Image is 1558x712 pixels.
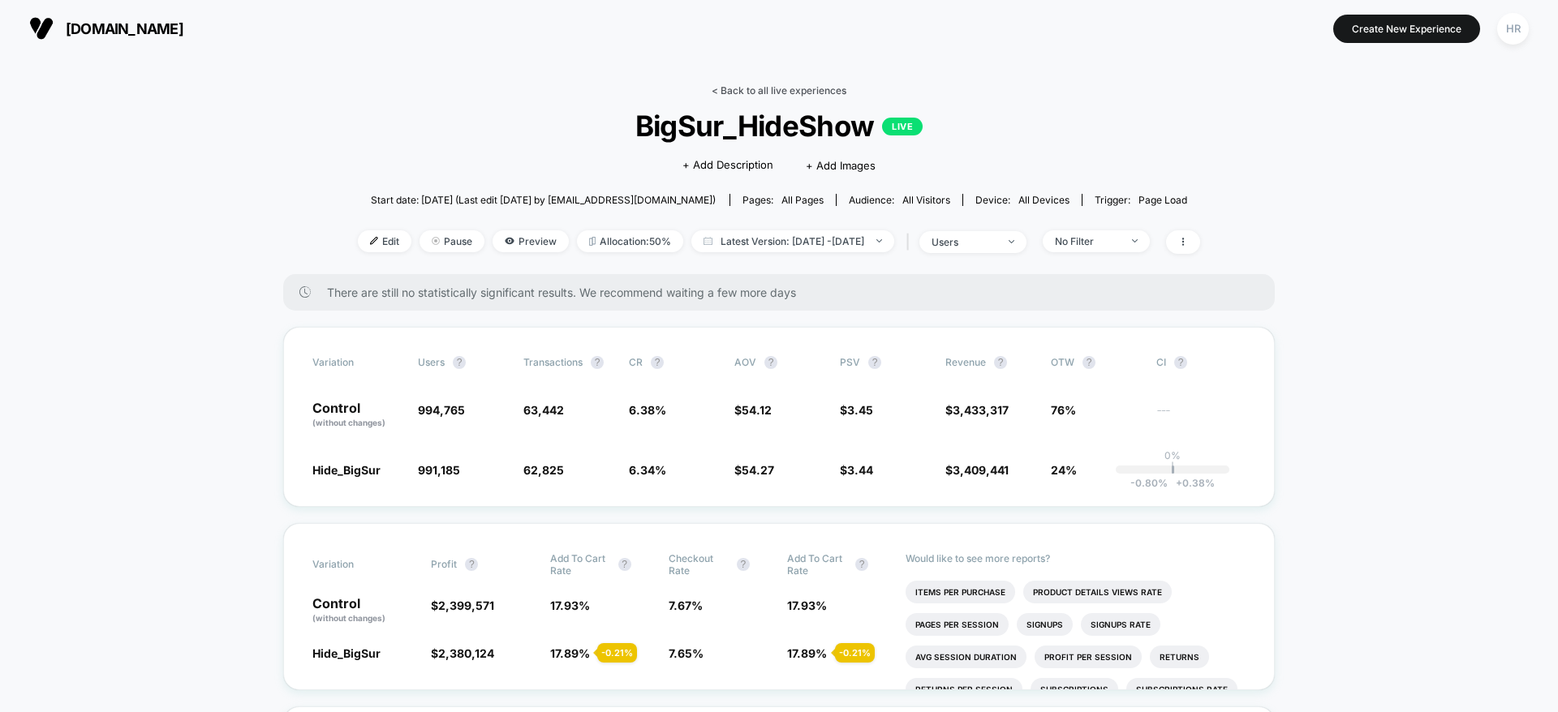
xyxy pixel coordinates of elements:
span: Edit [358,230,411,252]
div: Audience: [849,194,950,206]
span: 3,433,317 [953,403,1009,417]
span: $ [945,403,1009,417]
button: ? [453,356,466,369]
span: $ [734,403,772,417]
span: Hide_BigSur [312,463,381,477]
li: Signups [1017,613,1073,636]
div: HR [1497,13,1529,45]
li: Returns Per Session [906,678,1022,701]
img: calendar [704,237,712,245]
span: (without changes) [312,418,385,427]
span: 3.45 [847,403,873,417]
span: 7.67 % [669,598,703,612]
li: Subscriptions Rate [1126,678,1237,701]
li: Returns [1150,646,1209,668]
span: 994,765 [418,403,465,417]
span: Variation [312,552,402,577]
span: -0.80 % [1130,477,1168,489]
span: 17.93 % [787,598,827,612]
span: $ [945,463,1009,477]
span: Page Load [1138,194,1187,206]
span: All Visitors [902,194,950,206]
img: end [876,239,882,242]
span: users [418,356,445,368]
p: 0% [1164,449,1181,461]
span: all pages [781,194,824,206]
span: $ [431,598,494,612]
button: ? [855,558,868,571]
span: 3.44 [847,463,873,477]
span: 2,399,571 [438,598,494,612]
span: [DOMAIN_NAME] [66,20,183,37]
button: [DOMAIN_NAME] [24,15,188,41]
a: < Back to all live experiences [712,84,846,97]
img: edit [370,237,378,245]
span: 3,409,441 [953,463,1009,477]
span: + Add Images [806,159,876,172]
img: rebalance [589,237,596,246]
span: Revenue [945,356,986,368]
li: Signups Rate [1081,613,1160,636]
span: Allocation: 50% [577,230,683,252]
span: 54.27 [742,463,774,477]
p: Control [312,401,402,429]
span: 54.12 [742,403,772,417]
span: (without changes) [312,613,385,623]
span: 2,380,124 [438,646,494,660]
button: Create New Experience [1333,15,1480,43]
span: 17.93 % [550,598,590,612]
button: ? [618,558,631,571]
li: Product Details Views Rate [1023,581,1172,603]
span: $ [431,646,494,660]
span: CR [629,356,643,368]
button: ? [994,356,1007,369]
button: ? [1174,356,1187,369]
span: --- [1156,405,1246,429]
div: Pages: [742,194,824,206]
span: $ [734,463,774,477]
span: + [1176,477,1182,489]
p: Would like to see more reports? [906,552,1246,564]
span: Start date: [DATE] (Last edit [DATE] by [EMAIL_ADDRESS][DOMAIN_NAME]) [371,194,716,206]
span: $ [840,403,873,417]
p: LIVE [882,118,923,135]
span: Add To Cart Rate [550,552,610,577]
span: | [902,230,919,254]
span: 991,185 [418,463,460,477]
span: 6.34 % [629,463,666,477]
span: 24% [1051,463,1077,477]
span: Checkout Rate [669,552,729,577]
button: ? [868,356,881,369]
span: Pause [420,230,484,252]
p: | [1171,461,1174,474]
span: 6.38 % [629,403,666,417]
span: 62,825 [523,463,564,477]
span: 7.65 % [669,646,704,660]
li: Subscriptions [1031,678,1118,701]
button: ? [651,356,664,369]
span: $ [840,463,873,477]
span: Latest Version: [DATE] - [DATE] [691,230,894,252]
button: HR [1492,12,1534,45]
span: OTW [1051,356,1140,369]
img: end [1132,239,1138,242]
span: Hide_BigSur [312,646,381,660]
span: 0.38 % [1168,477,1215,489]
span: Variation [312,356,402,369]
span: Device: [962,194,1082,206]
span: Add To Cart Rate [787,552,847,577]
span: + Add Description [682,157,773,174]
span: Preview [493,230,569,252]
span: AOV [734,356,756,368]
span: 76% [1051,403,1076,417]
div: - 0.21 % [835,643,875,663]
img: end [1009,240,1014,243]
div: Trigger: [1095,194,1187,206]
div: No Filter [1055,235,1120,247]
button: ? [737,558,750,571]
button: ? [1082,356,1095,369]
div: - 0.21 % [597,643,637,663]
span: PSV [840,356,860,368]
span: 17.89 % [787,646,827,660]
li: Avg Session Duration [906,646,1026,668]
